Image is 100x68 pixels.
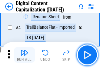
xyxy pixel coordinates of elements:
div: TB [DATE] [25,34,46,42]
img: Support [78,4,84,9]
div: Rename Sheet [31,13,60,21]
div: Undo [40,58,50,61]
img: Run All [20,49,28,57]
div: from [63,15,71,20]
img: Main button [82,50,92,60]
button: Undo [35,47,56,63]
img: Back [5,3,13,10]
img: Skip [62,49,70,57]
div: to [79,25,82,30]
div: TrailBalanceFlat - imported [25,24,76,31]
div: Digital Content Capitalization ([DATE]) [16,0,76,13]
button: Skip [56,47,77,63]
img: Undo [41,49,49,57]
div: Skip [62,58,70,61]
img: Settings menu [87,3,95,10]
button: Run All [14,47,35,63]
span: # 4 [16,25,21,30]
div: Run All [17,58,32,61]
